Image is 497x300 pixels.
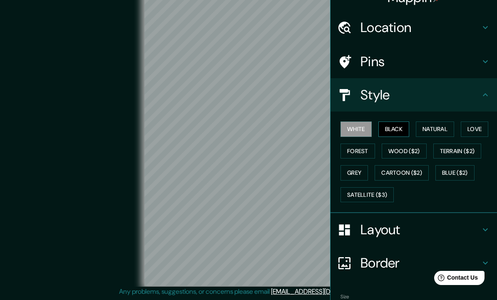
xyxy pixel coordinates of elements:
[378,121,410,137] button: Black
[331,11,497,44] div: Location
[382,144,427,159] button: Wood ($2)
[360,255,480,271] h4: Border
[360,53,480,70] h4: Pins
[331,78,497,112] div: Style
[340,165,368,181] button: Grey
[423,268,488,291] iframe: Help widget launcher
[433,144,482,159] button: Terrain ($2)
[331,213,497,246] div: Layout
[340,187,394,203] button: Satellite ($3)
[271,287,374,296] a: [EMAIL_ADDRESS][DOMAIN_NAME]
[360,19,480,36] h4: Location
[119,287,375,297] p: Any problems, suggestions, or concerns please email .
[360,87,480,103] h4: Style
[461,121,488,137] button: Love
[416,121,454,137] button: Natural
[340,121,372,137] button: White
[331,45,497,78] div: Pins
[360,221,480,238] h4: Layout
[375,165,429,181] button: Cartoon ($2)
[340,144,375,159] button: Forest
[435,165,475,181] button: Blue ($2)
[331,246,497,280] div: Border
